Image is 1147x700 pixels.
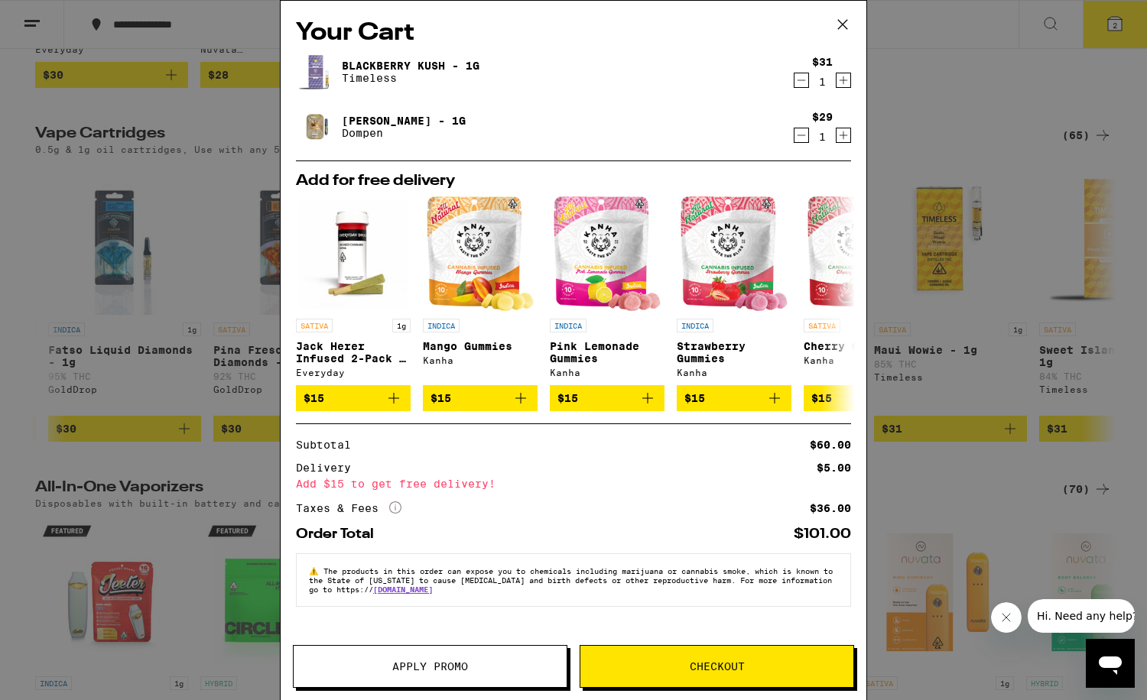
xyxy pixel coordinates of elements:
div: $29 [812,111,833,123]
button: Decrement [794,73,809,88]
p: Timeless [342,72,479,84]
span: $15 [304,392,324,404]
button: Checkout [580,645,854,688]
div: Everyday [296,368,411,378]
p: Dompen [342,127,466,139]
p: SATIVA [296,319,333,332]
img: Kanha - Pink Lemonade Gummies [554,196,661,311]
span: Checkout [690,661,745,672]
img: King Louis XIII - 1g [296,105,339,148]
img: Kanha - Cherry Gummies [807,196,915,311]
p: Jack Herer Infused 2-Pack - 1g [296,340,411,365]
button: Add to bag [677,385,791,411]
div: $31 [812,56,833,68]
a: [DOMAIN_NAME] [373,585,433,594]
div: $36.00 [810,503,851,514]
p: Strawberry Gummies [677,340,791,365]
h2: Add for free delivery [296,173,851,189]
div: Delivery [296,462,362,473]
img: Kanha - Strawberry Gummies [681,196,788,311]
div: Order Total [296,527,385,541]
a: Open page for Mango Gummies from Kanha [423,196,538,385]
button: Add to bag [804,385,918,411]
p: 1g [392,319,411,332]
div: $5.00 [817,462,851,473]
a: Open page for Cherry Gummies from Kanha [804,196,918,385]
div: Taxes & Fees [296,501,401,515]
span: ⚠️ [309,566,323,575]
p: Mango Gummies [423,340,538,352]
button: Add to bag [296,385,411,411]
span: $15 [811,392,832,404]
button: Add to bag [550,385,664,411]
a: Blackberry Kush - 1g [342,60,479,72]
p: INDICA [550,319,586,332]
div: 1 [812,131,833,143]
div: 1 [812,76,833,88]
span: $15 [684,392,705,404]
img: Everyday - Jack Herer Infused 2-Pack - 1g [296,196,411,311]
button: Increment [836,128,851,143]
button: Increment [836,73,851,88]
button: Add to bag [423,385,538,411]
a: Open page for Jack Herer Infused 2-Pack - 1g from Everyday [296,196,411,385]
a: Open page for Pink Lemonade Gummies from Kanha [550,196,664,385]
iframe: Button to launch messaging window [1086,639,1135,688]
div: Kanha [550,368,664,378]
div: $60.00 [810,439,851,450]
span: Apply Promo [392,661,468,672]
a: [PERSON_NAME] - 1g [342,115,466,127]
p: INDICA [677,319,713,332]
h2: Your Cart [296,16,851,50]
span: The products in this order can expose you to chemicals including marijuana or cannabis smoke, whi... [309,566,833,594]
p: Cherry Gummies [804,340,918,352]
iframe: Message from company [1028,599,1135,633]
div: Add $15 to get free delivery! [296,478,851,489]
p: Pink Lemonade Gummies [550,340,664,365]
span: $15 [557,392,578,404]
span: Hi. Need any help? [9,11,110,23]
div: Kanha [677,368,791,378]
button: Decrement [794,128,809,143]
span: $15 [431,392,451,404]
img: Blackberry Kush - 1g [296,50,339,93]
iframe: Close message [991,602,1022,633]
button: Apply Promo [293,645,567,688]
p: SATIVA [804,319,840,332]
img: Kanha - Mango Gummies [427,196,534,311]
div: Subtotal [296,439,362,450]
div: Kanha [804,355,918,365]
div: $101.00 [794,527,851,541]
a: Open page for Strawberry Gummies from Kanha [677,196,791,385]
div: Kanha [423,355,538,365]
p: INDICA [423,319,460,332]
